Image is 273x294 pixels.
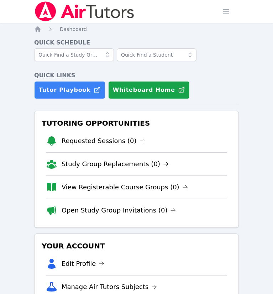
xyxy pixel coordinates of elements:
span: Dashboard [60,26,87,32]
a: Requested Sessions (0) [62,136,145,146]
h3: Tutoring Opportunities [40,117,233,130]
input: Quick Find a Student [117,48,196,61]
button: Whiteboard Home [108,81,190,99]
a: Dashboard [60,26,87,33]
img: Air Tutors [34,1,135,21]
a: Study Group Replacements (0) [62,159,169,169]
a: Open Study Group Invitations (0) [62,205,176,215]
a: View Registerable Course Groups (0) [62,182,188,192]
input: Quick Find a Study Group [34,48,114,61]
nav: Breadcrumb [34,26,239,33]
h4: Quick Schedule [34,38,239,47]
h4: Quick Links [34,71,239,80]
a: Tutor Playbook [34,81,105,99]
a: Manage Air Tutors Subjects [62,282,157,292]
h3: Your Account [40,240,233,252]
a: Edit Profile [62,259,105,269]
